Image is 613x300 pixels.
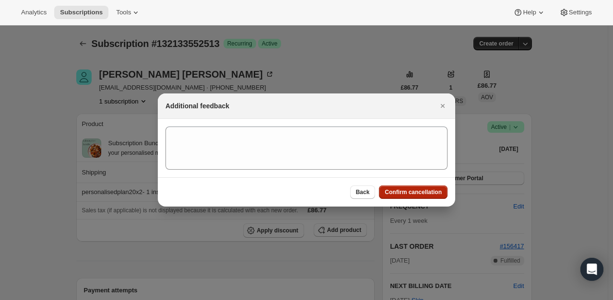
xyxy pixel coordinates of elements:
[15,6,52,19] button: Analytics
[580,258,603,281] div: Open Intercom Messenger
[385,188,442,196] span: Confirm cancellation
[21,9,47,16] span: Analytics
[165,101,229,111] h2: Additional feedback
[356,188,370,196] span: Back
[54,6,108,19] button: Subscriptions
[116,9,131,16] span: Tools
[436,99,449,113] button: Close
[554,6,598,19] button: Settings
[350,185,376,199] button: Back
[110,6,146,19] button: Tools
[60,9,103,16] span: Subscriptions
[523,9,536,16] span: Help
[379,185,448,199] button: Confirm cancellation
[507,6,551,19] button: Help
[569,9,592,16] span: Settings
